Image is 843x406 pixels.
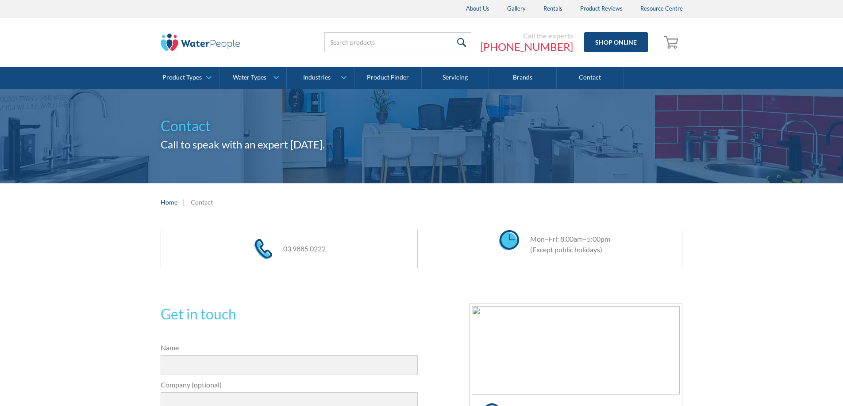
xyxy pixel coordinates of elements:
div: | [182,197,186,207]
a: Shop Online [584,32,648,52]
img: shopping cart [664,35,681,49]
div: Product Types [162,74,202,81]
input: Search products [324,32,471,52]
div: Call the experts [480,31,573,40]
div: Water Types [233,74,266,81]
img: phone icon [254,239,272,259]
a: Open empty cart [662,32,683,53]
a: Product Types [152,67,219,89]
a: Product Finder [354,67,422,89]
a: Servicing [422,67,489,89]
div: Contact [191,197,213,207]
h2: Call to speak with an expert [DATE]. [161,137,683,152]
img: The Water People [161,34,240,51]
a: Water Types [219,67,286,89]
a: Home [161,197,177,207]
h1: Contact [161,115,683,137]
a: Contact [557,67,624,89]
a: 03 9885 0222 [283,244,326,253]
a: [PHONE_NUMBER] [480,40,573,53]
label: Company (optional) [161,379,418,390]
img: clock icon [499,230,519,250]
a: Industries [287,67,354,89]
a: Brands [489,67,556,89]
label: Name [161,342,418,353]
h2: Get in touch [161,304,418,325]
div: Industries [303,74,331,81]
div: Mon–Fri: 8.00am–5:00pm (Except public holidays) [521,234,610,255]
